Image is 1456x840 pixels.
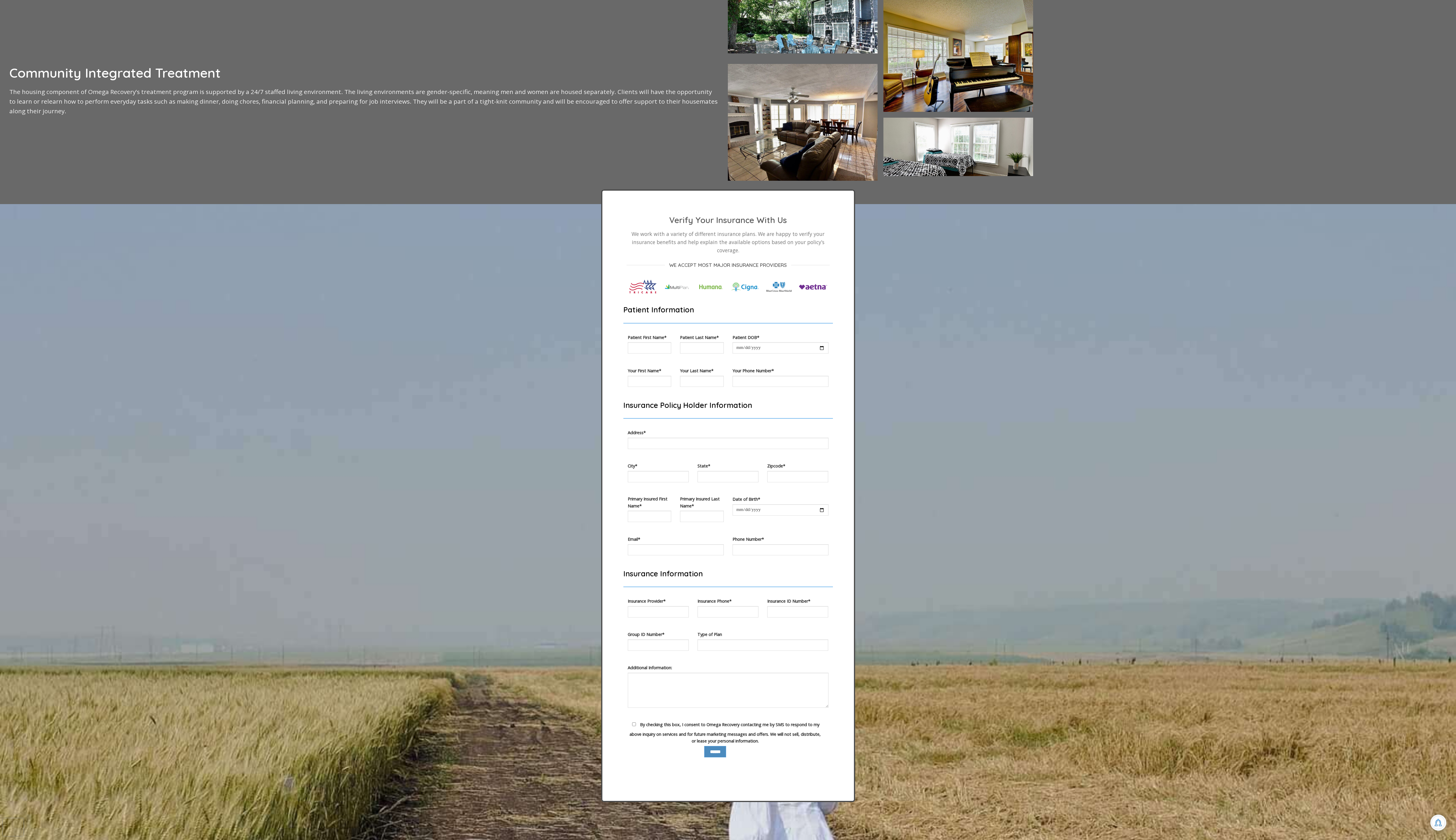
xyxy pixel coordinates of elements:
h2: Insurance Policy Holder Information [623,400,833,410]
h2: Insurance Information [623,569,833,578]
label: Your Last Name* [680,367,724,374]
h2: Verify Your Insurance With Us [627,215,830,226]
span: WE ACCEPT MOST MAJOR INSURANCE PROVIDERS [669,261,787,269]
label: Type of Plan [698,631,829,638]
p: We work with a variety of different insurance plans. We are happy to verify your insurance benefi... [627,230,830,254]
label: Your Phone Number* [733,367,829,374]
iframe: reCAPTCHA [3,818,23,836]
p: The housing component of Omega Recovery’s treatment program is supported by a 24/7 staffed living... [9,87,719,116]
label: Insurance ID Number* [767,598,828,604]
form: Contact form [628,305,829,771]
label: City* [628,462,689,469]
label: Address* [628,429,829,436]
label: Additional Information: [628,664,829,671]
label: Patient Last Name* [680,334,724,341]
label: Date of Birth* [733,496,829,502]
label: Insurance Phone* [698,598,758,604]
label: Patient First Name* [628,334,672,341]
label: Email* [628,536,724,542]
span: By checking this box, I consent to Omega Recovery contacting me by SMS to respond to my above inq... [630,722,821,744]
label: Patient DOB* [733,334,829,341]
h3: Community Integrated Treatment [9,65,719,81]
label: Your First Name* [628,367,672,374]
label: Zipcode* [767,462,828,469]
h2: Patient Information [623,305,833,314]
label: Phone Number* [733,536,829,542]
label: Group ID Number* [628,631,689,638]
label: Insurance Provider* [628,598,689,604]
label: State* [698,462,758,469]
label: Primary Insured First Name* [628,495,672,509]
input: By checking this box, I consent to Omega Recovery contacting me by SMS to respond to my above inq... [632,722,636,726]
label: Primary Insured Last Name* [680,495,724,509]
